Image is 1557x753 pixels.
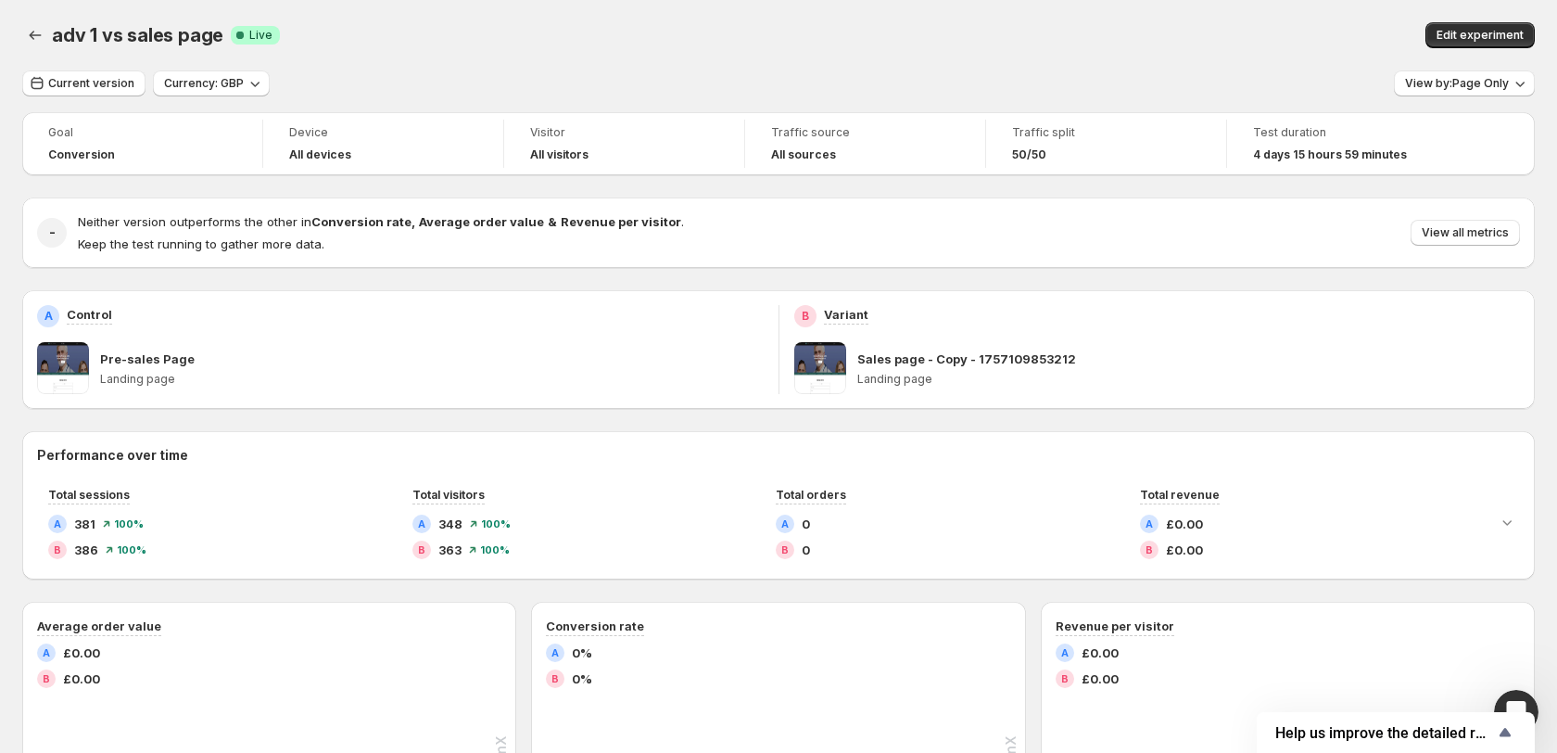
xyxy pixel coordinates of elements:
[1012,125,1200,140] span: Traffic split
[100,372,764,387] p: Landing page
[318,600,348,630] button: Send a message…
[1394,70,1535,96] button: View by:Page Only
[1056,617,1174,635] h3: Revenue per visitor
[100,350,195,368] p: Pre-sales Page
[289,123,477,164] a: DeviceAll devices
[1275,724,1494,742] span: Help us improve the detailed report for A/B campaigns
[530,125,718,140] span: Visitor
[53,10,82,40] img: Profile image for Antony
[802,541,810,559] span: 0
[16,568,356,600] textarea: Message…
[30,217,289,236] div: Thank you for confirming the request.
[37,342,89,394] img: Pre-sales Page
[771,125,959,140] span: Traffic source
[67,305,112,324] p: Control
[156,318,203,333] b: #1019
[48,76,134,91] span: Current version
[22,70,146,96] button: Current version
[438,515,462,533] span: 348
[1405,76,1509,91] span: View by: Page Only
[411,214,415,229] strong: ,
[572,670,592,688] span: 0%
[776,488,846,502] span: Total orders
[561,214,681,229] strong: Revenue per visitor
[857,350,1076,368] p: Sales page - Copy - 1757109853212
[1146,544,1153,555] h2: B
[418,544,425,555] h2: B
[438,541,462,559] span: 363
[15,206,304,501] div: Thank you for confirming the request.I checked and noticed that your experiment has been running ...
[37,617,161,635] h3: Average order value
[153,70,270,96] button: Currency: GBP
[1494,509,1520,535] button: Expand chart
[30,515,289,624] div: When checking further in our database, we found that order was fully tracked, from this buyer vis...
[22,22,48,48] button: Back
[30,400,289,491] div: For this issue, I will escalate to our Dev team to check further and identify the root cause. Ple...
[74,515,95,533] span: 381
[480,544,510,555] span: 100 %
[30,245,289,390] div: I checked and noticed that your experiment has been running from [DATE] until now. During this ti...
[1012,147,1046,162] span: 50/50
[290,7,325,43] button: Home
[1425,22,1535,48] button: Edit experiment
[548,214,557,229] strong: &
[530,123,718,164] a: VisitorAll visitors
[1082,644,1119,662] span: £0.00
[1166,541,1203,559] span: £0.00
[481,518,511,530] span: 100 %
[37,446,1520,465] h2: Performance over time
[63,670,100,688] span: £0.00
[48,488,130,502] span: Total sessions
[1012,123,1200,164] a: Traffic split50/50
[794,342,846,394] img: Sales page - Copy - 1757109853212
[15,73,356,207] div: Antony says…
[43,647,50,658] h2: A
[78,236,324,251] span: Keep the test running to gather more data.
[1253,123,1442,164] a: Test duration4 days 15 hours 59 minutes
[74,541,98,559] span: 386
[781,518,789,530] h2: A
[48,123,236,164] a: GoalConversion
[78,214,684,229] span: Neither version outperforms the other in .
[12,7,47,43] button: go back
[289,147,351,162] h4: All devices
[158,533,206,548] b: #1019
[1146,518,1153,530] h2: A
[289,125,477,140] span: Device
[1140,488,1220,502] span: Total revenue
[781,544,789,555] h2: B
[63,644,100,662] span: £0.00
[30,84,289,194] div: And about the link you use to send the traffic to, GemX will use the link of Control A as the pri...
[1494,690,1538,734] iframe: Intercom live chat
[311,214,411,229] strong: Conversion rate
[90,9,210,23] h1: [PERSON_NAME]
[227,318,274,333] b: #1020
[54,518,61,530] h2: A
[15,206,356,503] div: Antony says…
[1411,220,1520,246] button: View all metrics
[802,309,809,324] h2: B
[418,518,425,530] h2: A
[857,372,1521,387] p: Landing page
[1061,647,1069,658] h2: A
[1275,721,1516,744] button: Show survey - Help us improve the detailed report for A/B campaigns
[43,673,50,684] h2: B
[249,28,272,43] span: Live
[52,24,223,46] span: adv 1 vs sales page
[771,123,959,164] a: Traffic sourceAll sources
[530,147,589,162] h4: All visitors
[1082,670,1119,688] span: £0.00
[1166,515,1203,533] span: £0.00
[48,125,236,140] span: Goal
[1437,28,1524,43] span: Edit experiment
[114,518,144,530] span: 100 %
[15,73,304,205] div: And about the link you use to send the traffic to, GemX will use the link of Control A as the pri...
[572,644,592,662] span: 0%
[824,305,868,324] p: Variant
[1422,225,1509,240] span: View all metrics
[551,673,559,684] h2: B
[325,7,359,41] div: Close
[164,76,244,91] span: Currency: GBP
[54,544,61,555] h2: B
[29,607,44,622] button: Emoji picker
